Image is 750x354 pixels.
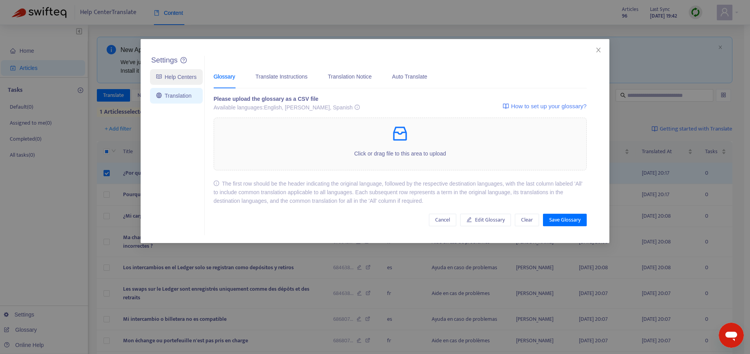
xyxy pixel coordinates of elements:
button: Cancel [429,214,456,226]
div: Translate Instructions [255,72,307,81]
a: How to set up your glossary? [503,95,586,118]
a: Help Centers [156,74,196,80]
div: The first row should be the header indicating the original language, followed by the respective d... [214,179,587,205]
span: Clear [521,216,533,224]
button: Clear [515,214,539,226]
div: Glossary [214,72,235,81]
button: Save Glossary [543,214,587,226]
span: inboxClick or drag file to this area to upload [214,118,586,170]
a: Translation [156,93,191,99]
span: edit [466,217,472,222]
span: Cancel [435,216,450,224]
button: Close [594,46,603,54]
div: Translation Notice [328,72,371,81]
div: Auto Translate [392,72,427,81]
h5: Settings [151,56,178,65]
span: Edit Glossary [475,216,505,224]
span: question-circle [180,57,187,63]
div: Please upload the glossary as a CSV file [214,95,360,103]
button: Edit Glossary [460,214,511,226]
span: How to set up your glossary? [511,102,586,111]
span: close [595,47,602,53]
span: Save Glossary [549,216,580,224]
span: info-circle [214,181,219,186]
a: question-circle [180,57,187,64]
span: inbox [391,124,409,143]
iframe: Schaltfläche zum Öffnen des Messaging-Fensters [719,323,744,348]
div: Available languages: English, [PERSON_NAME], Spanish [214,103,360,112]
img: image-link [503,103,509,109]
p: Click or drag file to this area to upload [214,149,586,158]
